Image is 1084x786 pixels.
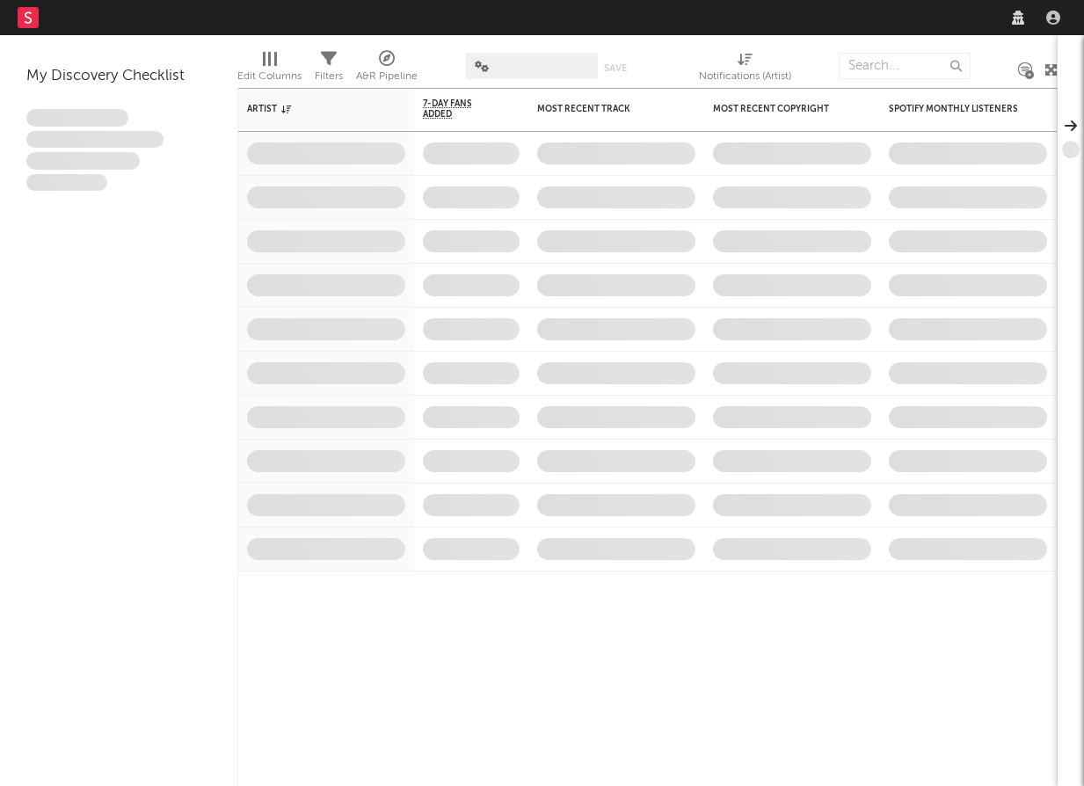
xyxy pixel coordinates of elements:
button: Save [604,63,627,73]
div: Notifications (Artist) [699,66,791,87]
div: Edit Columns [237,44,302,95]
div: Filters [315,66,343,87]
div: Edit Columns [237,66,302,87]
div: A&R Pipeline [356,44,418,95]
div: Most Recent Track [537,104,669,114]
span: Aliquam viverra [26,174,107,192]
div: Filters [315,44,343,95]
div: My Discovery Checklist [26,66,211,87]
span: Lorem ipsum dolor [26,109,128,127]
div: Notifications (Artist) [699,44,791,95]
div: A&R Pipeline [356,66,418,87]
span: Praesent ac interdum [26,152,140,170]
span: Integer aliquet in purus et [26,131,164,149]
div: Most Recent Copyright [713,104,845,114]
div: Spotify Monthly Listeners [889,104,1021,114]
div: Artist [247,104,379,114]
span: 7-Day Fans Added [423,98,493,120]
input: Search... [839,53,971,79]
